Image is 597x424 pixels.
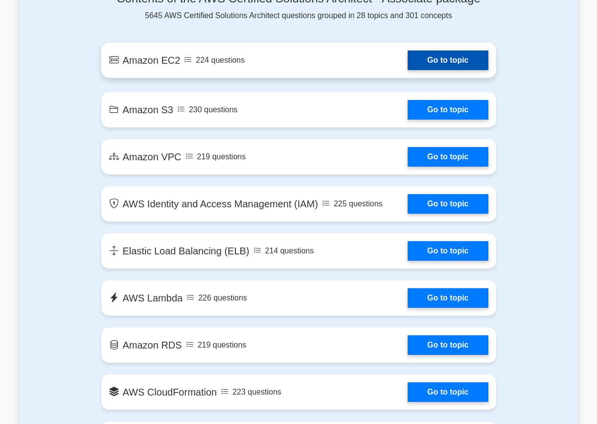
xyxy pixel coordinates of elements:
a: Go to topic [408,50,488,70]
a: Go to topic [408,335,488,355]
a: Go to topic [408,382,488,402]
a: Go to topic [408,100,488,120]
a: Go to topic [408,288,488,308]
a: Go to topic [408,194,488,214]
a: Go to topic [408,241,488,261]
a: Go to topic [408,147,488,167]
